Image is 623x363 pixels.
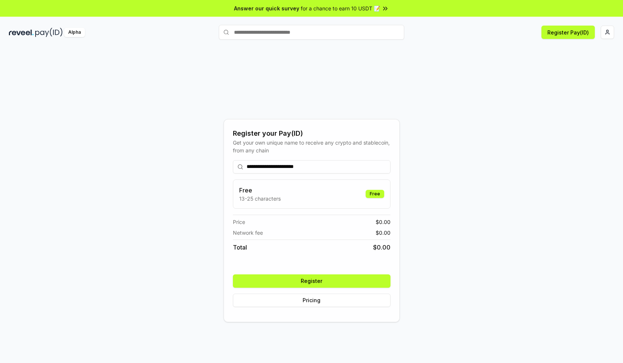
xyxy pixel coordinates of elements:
span: $ 0.00 [376,229,390,237]
div: Alpha [64,28,85,37]
p: 13-25 characters [239,195,281,202]
button: Pricing [233,294,390,307]
button: Register [233,274,390,288]
span: for a chance to earn 10 USDT 📝 [301,4,380,12]
span: Total [233,243,247,252]
span: $ 0.00 [373,243,390,252]
button: Register Pay(ID) [541,26,595,39]
span: Network fee [233,229,263,237]
img: reveel_dark [9,28,34,37]
div: Get your own unique name to receive any crypto and stablecoin, from any chain [233,139,390,154]
img: pay_id [35,28,63,37]
span: Price [233,218,245,226]
div: Register your Pay(ID) [233,128,390,139]
span: $ 0.00 [376,218,390,226]
span: Answer our quick survey [234,4,299,12]
h3: Free [239,186,281,195]
div: Free [366,190,384,198]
